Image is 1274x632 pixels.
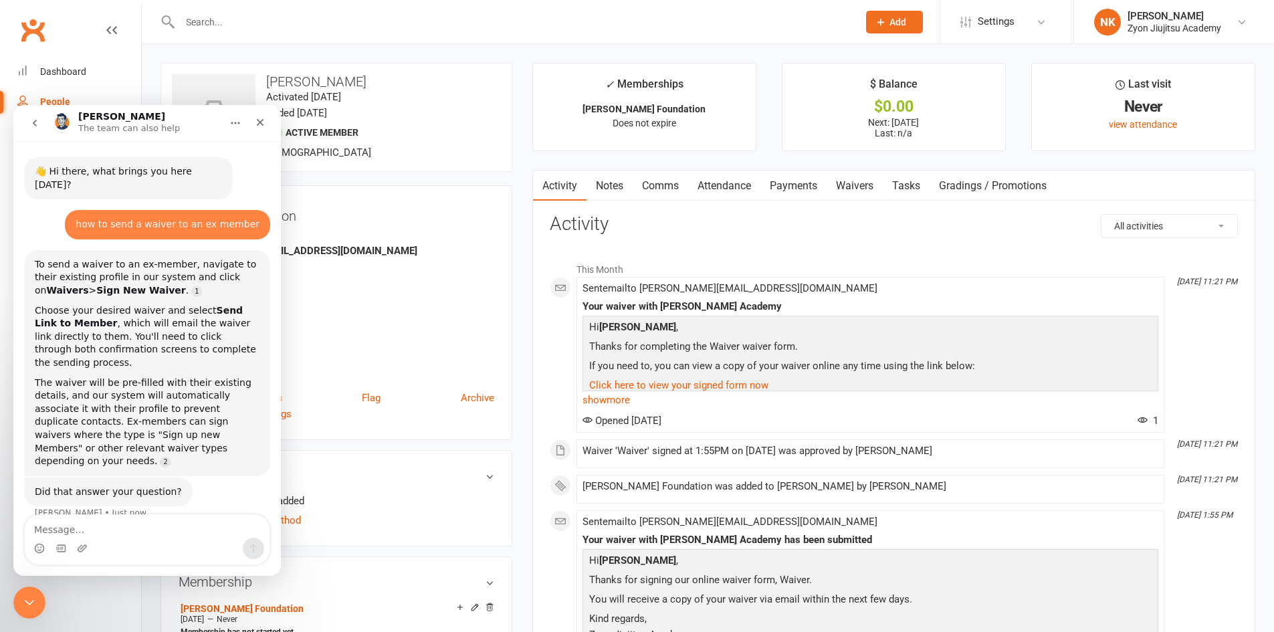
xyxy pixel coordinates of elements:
[889,17,906,27] span: Add
[589,379,768,391] a: Click here to view your signed form now
[605,78,614,91] i: ✓
[51,105,257,134] div: how to send a waiver to an ex member
[62,113,246,126] div: how to send a waiver to an ex member
[181,326,494,338] strong: -
[179,574,494,589] h3: Membership
[550,255,1238,277] li: This Month
[586,552,1155,572] p: Hi ,
[16,13,49,47] a: Clubworx
[13,587,45,619] iframe: Intercom live chat
[1177,439,1237,449] i: [DATE] 11:21 PM
[83,180,172,191] b: Sign New Waiver
[146,352,157,362] a: Source reference 144466:
[21,272,246,363] div: The waiver will be pre-filled with their existing details, and our system will automatically asso...
[40,96,70,107] div: People
[760,171,827,201] a: Payments
[11,410,256,433] textarea: Message…
[181,314,494,327] div: Member Number
[586,358,1155,377] p: If you need to, you can view a copy of your waiver online any time using the link below:
[17,87,141,117] a: People
[181,299,494,311] strong: [STREET_ADDRESS]
[176,13,849,31] input: Search...
[586,319,1155,338] p: Hi ,
[181,245,494,257] strong: [PERSON_NAME][EMAIL_ADDRESS][DOMAIN_NAME]
[181,287,494,300] div: Address
[181,233,494,246] div: Email
[827,171,883,201] a: Waivers
[217,615,237,624] span: Never
[794,100,993,114] div: $0.00
[42,438,53,449] button: Gif picker
[181,615,204,624] span: [DATE]
[21,199,246,265] div: Choose your desired waiver and select , which will email the waiver link directly to them. You'll...
[633,171,688,201] a: Comms
[21,381,169,394] div: Did that answer your question?
[181,352,494,364] strong: [DATE]
[266,107,327,119] time: Added [DATE]
[33,180,75,191] b: Waivers
[1177,475,1237,484] i: [DATE] 11:21 PM
[17,57,141,87] a: Dashboard
[181,272,494,284] strong: 0406770924
[550,214,1238,235] h3: Activity
[179,468,494,483] h3: Wallet
[533,171,587,201] a: Activity
[461,390,494,406] a: Archive
[13,105,281,576] iframe: Intercom live chat
[1128,10,1221,22] div: [PERSON_NAME]
[21,404,133,412] div: [PERSON_NAME] • Just now
[1128,22,1221,34] div: Zyon Jiujitsu Academy
[21,438,31,449] button: Emoji picker
[362,390,381,406] a: Flag
[582,516,877,528] span: Sent email to [PERSON_NAME][EMAIL_ADDRESS][DOMAIN_NAME]
[266,91,341,103] time: Activated [DATE]
[586,591,1155,611] p: You will receive a copy of your waiver via email within the next few days.
[181,603,304,614] a: [PERSON_NAME] Foundation
[1109,119,1177,130] a: view attendance
[688,171,760,201] a: Attendance
[179,203,494,223] h3: Contact information
[11,145,257,371] div: To send a waiver to an ex-member, navigate to their existing profile in our system and click onWa...
[1044,100,1243,114] div: Never
[582,282,877,294] span: Sent email to [PERSON_NAME][EMAIL_ADDRESS][DOMAIN_NAME]
[11,145,257,373] div: Toby says…
[599,321,676,333] strong: [PERSON_NAME]
[582,391,1158,409] a: show more
[930,171,1056,201] a: Gradings / Promotions
[1177,277,1237,286] i: [DATE] 11:21 PM
[586,572,1155,591] p: Thanks for signing our online waiver form, Waiver.
[582,415,661,427] span: Opened [DATE]
[1177,510,1233,520] i: [DATE] 1:55 PM
[870,76,918,100] div: $ Balance
[172,74,501,89] h3: [PERSON_NAME]
[21,153,246,193] div: To send a waiver to an ex-member, navigate to their existing profile in our system and click on > .
[11,373,257,431] div: Toby says…
[883,171,930,201] a: Tasks
[1116,76,1171,100] div: Last visit
[613,118,676,128] span: Does not expire
[978,7,1015,37] span: Settings
[172,100,255,144] div: upload photo
[582,301,1158,312] div: Your waiver with [PERSON_NAME] Academy
[794,117,993,138] p: Next: [DATE] Last: n/a
[1138,415,1158,427] span: 1
[266,146,371,159] span: [DEMOGRAPHIC_DATA]
[587,171,633,201] a: Notes
[1094,9,1121,35] div: NK
[178,181,189,192] a: Source reference 5131502:
[181,368,494,381] div: Location
[582,445,1158,457] div: Waiver 'Waiver' signed at 1:55PM on [DATE] was approved by [PERSON_NAME]
[582,534,1158,546] div: Your waiver with [PERSON_NAME] Academy has been submitted
[605,76,683,100] div: Memberships
[64,438,74,449] button: Upload attachment
[599,554,676,566] strong: [PERSON_NAME]
[181,260,494,273] div: Mobile Number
